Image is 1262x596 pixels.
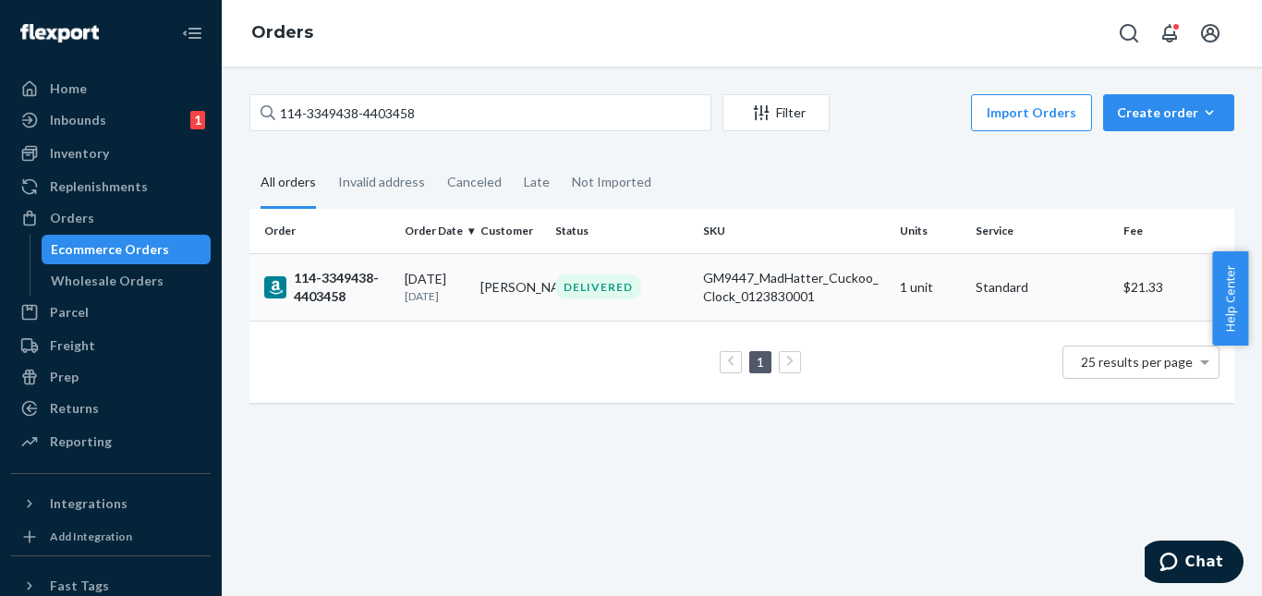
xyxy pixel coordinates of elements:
div: Add Integration [50,529,132,544]
button: Open Search Box [1110,15,1147,52]
div: Late [524,158,550,206]
a: Ecommerce Orders [42,235,212,264]
div: Integrations [50,494,127,513]
div: Create order [1117,103,1220,122]
button: Filter [722,94,830,131]
th: Order Date [397,209,473,253]
div: Returns [50,399,99,418]
p: [DATE] [405,288,466,304]
a: Inventory [11,139,211,168]
div: Reporting [50,432,112,451]
button: Close Navigation [174,15,211,52]
div: GM9447_MadHatter_Cuckoo_Clock_0123830001 [703,269,885,306]
div: Filter [723,103,829,122]
a: Orders [251,22,313,43]
a: Orders [11,203,211,233]
p: Standard [976,278,1109,297]
th: Order [249,209,397,253]
div: Wholesale Orders [51,272,164,290]
a: Prep [11,362,211,392]
a: Home [11,74,211,103]
button: Help Center [1212,251,1248,346]
div: Inbounds [50,111,106,129]
button: Integrations [11,489,211,518]
th: Status [548,209,696,253]
th: SKU [696,209,892,253]
th: Units [892,209,968,253]
div: Home [50,79,87,98]
div: Fast Tags [50,577,109,595]
div: Inventory [50,144,109,163]
a: Freight [11,331,211,360]
div: Prep [50,368,79,386]
button: Open notifications [1151,15,1188,52]
div: 114-3349438-4403458 [264,269,390,306]
td: [PERSON_NAME] [473,253,549,321]
a: Reporting [11,427,211,456]
th: Service [968,209,1116,253]
div: All orders [261,158,316,209]
a: Page 1 is your current page [753,354,768,370]
div: [DATE] [405,270,466,304]
div: Replenishments [50,177,148,196]
span: 25 results per page [1081,354,1193,370]
a: Wholesale Orders [42,266,212,296]
a: Inbounds1 [11,105,211,135]
div: Not Imported [572,158,651,206]
a: Parcel [11,298,211,327]
td: 1 unit [892,253,968,321]
iframe: Opens a widget where you can chat to one of our agents [1145,541,1244,587]
div: Customer [480,223,541,238]
th: Fee [1116,209,1234,253]
div: Invalid address [338,158,425,206]
div: Orders [50,209,94,227]
img: Flexport logo [20,24,99,43]
div: Canceled [447,158,502,206]
button: Open account menu [1192,15,1229,52]
a: Returns [11,394,211,423]
a: Add Integration [11,526,211,548]
ol: breadcrumbs [237,6,328,60]
td: $21.33 [1116,253,1234,321]
div: Freight [50,336,95,355]
button: Create order [1103,94,1234,131]
div: Parcel [50,303,89,322]
button: Import Orders [971,94,1092,131]
div: 1 [190,111,205,129]
a: Replenishments [11,172,211,201]
div: Ecommerce Orders [51,240,169,259]
div: DELIVERED [555,274,641,299]
input: Search orders [249,94,711,131]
